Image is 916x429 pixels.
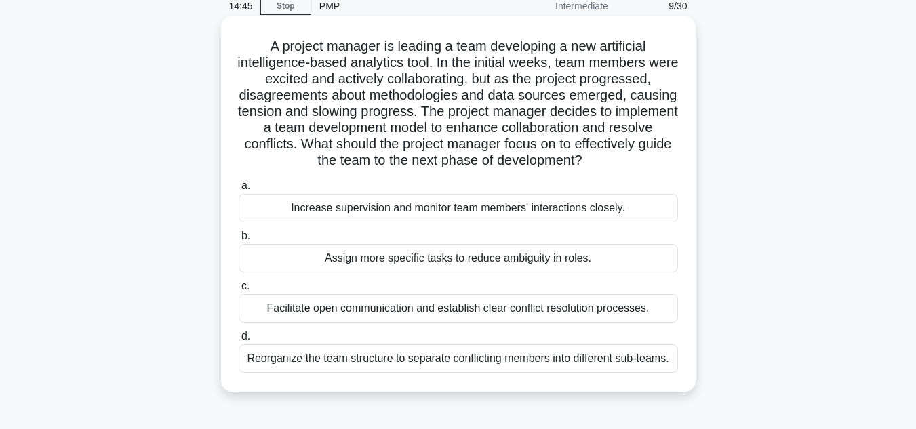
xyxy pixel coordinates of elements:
[241,280,250,291] span: c.
[241,330,250,342] span: d.
[239,244,678,272] div: Assign more specific tasks to reduce ambiguity in roles.
[239,294,678,323] div: Facilitate open communication and establish clear conflict resolution processes.
[241,230,250,241] span: b.
[239,344,678,373] div: Reorganize the team structure to separate conflicting members into different sub-teams.
[237,38,679,169] h5: A project manager is leading a team developing a new artificial intelligence-based analytics tool...
[239,194,678,222] div: Increase supervision and monitor team members' interactions closely.
[241,180,250,191] span: a.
